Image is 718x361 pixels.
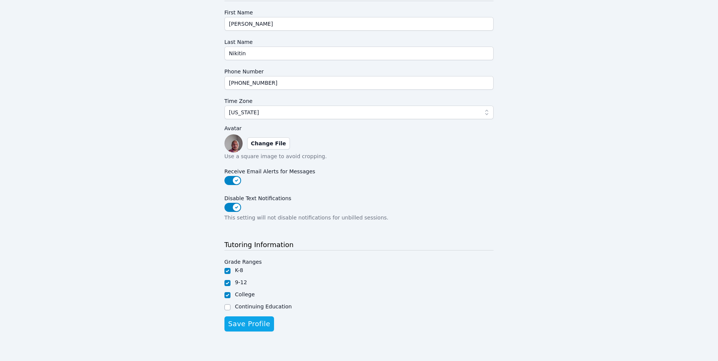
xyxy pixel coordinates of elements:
[224,240,494,251] h3: Tutoring Information
[224,124,494,133] label: Avatar
[247,137,290,149] label: Change File
[224,65,494,76] label: Phone Number
[224,134,243,152] img: preview
[224,214,494,221] p: This setting will not disable notifications for unbilled sessions.
[224,191,494,203] label: Disable Text Notifications
[229,108,259,117] span: [US_STATE]
[228,319,270,329] span: Save Profile
[224,6,494,17] label: First Name
[224,165,494,176] label: Receive Email Alerts for Messages
[224,35,494,47] label: Last Name
[235,291,255,297] label: College
[224,94,494,106] label: Time Zone
[224,152,494,160] p: Use a square image to avoid cropping.
[224,316,274,331] button: Save Profile
[235,303,292,310] label: Continuing Education
[235,279,247,285] label: 9-12
[224,255,262,266] legend: Grade Ranges
[235,267,243,273] label: K-8
[224,106,494,119] button: [US_STATE]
